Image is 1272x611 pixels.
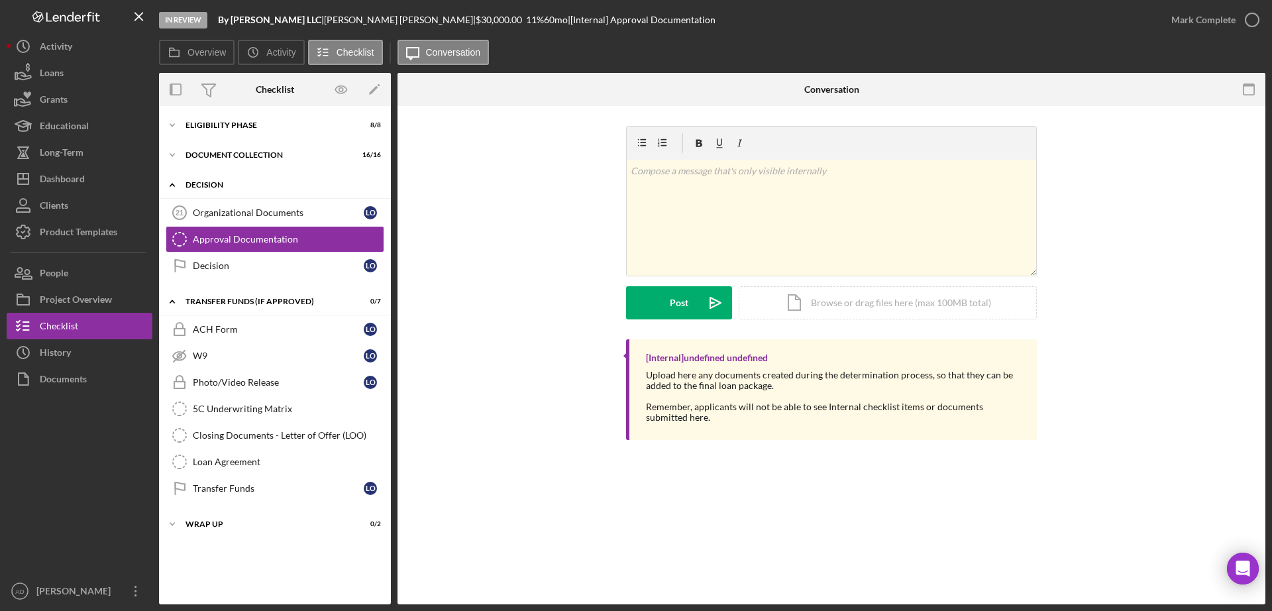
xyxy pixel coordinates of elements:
a: Photo/Video ReleaseLO [166,369,384,396]
button: Mark Complete [1158,7,1265,33]
div: History [40,339,71,369]
div: Transfer Funds [193,483,364,494]
a: W9LO [166,343,384,369]
a: DecisionLO [166,252,384,279]
div: Grants [40,86,68,116]
div: Loans [40,60,64,89]
label: Overview [187,47,226,58]
b: By [PERSON_NAME] LLC [218,14,321,25]
button: Conversation [397,40,490,65]
div: Educational [40,113,89,142]
a: 21Organizational DocumentsLO [166,199,384,226]
div: 8 / 8 [357,121,381,129]
button: Loans [7,60,152,86]
label: Conversation [426,47,481,58]
div: Checklist [40,313,78,343]
div: 11 % [526,15,544,25]
div: Eligibility Phase [185,121,348,129]
div: 0 / 2 [357,520,381,528]
div: W9 [193,351,364,361]
a: Transfer FundsLO [166,475,384,502]
div: Product Templates [40,219,117,249]
button: Checklist [7,313,152,339]
div: L O [364,376,377,389]
div: L O [364,482,377,495]
tspan: 21 [176,209,184,217]
div: L O [364,259,377,272]
div: Approval Documentation [193,234,384,245]
div: Organizational Documents [193,207,364,218]
button: Overview [159,40,235,65]
div: Checklist [256,84,294,95]
div: Closing Documents - Letter of Offer (LOO) [193,430,384,441]
button: Grants [7,86,152,113]
div: Open Intercom Messenger [1227,553,1259,584]
button: People [7,260,152,286]
button: Long-Term [7,139,152,166]
div: Document Collection [185,151,348,159]
div: People [40,260,68,290]
a: Approval Documentation [166,226,384,252]
div: In Review [159,12,207,28]
a: Product Templates [7,219,152,245]
button: Activity [238,40,304,65]
label: Checklist [337,47,374,58]
div: 5C Underwriting Matrix [193,404,384,414]
div: Documents [40,366,87,396]
a: Educational [7,113,152,139]
div: Project Overview [40,286,112,316]
button: Dashboard [7,166,152,192]
div: ACH Form [193,324,364,335]
div: 0 / 7 [357,298,381,305]
div: | [Internal] Approval Documentation [568,15,715,25]
div: Activity [40,33,72,63]
div: Decision [193,260,364,271]
a: 5C Underwriting Matrix [166,396,384,422]
button: Post [626,286,732,319]
div: Conversation [804,84,859,95]
div: Post [670,286,688,319]
button: AD[PERSON_NAME] [7,578,152,604]
button: Checklist [308,40,383,65]
div: Mark Complete [1171,7,1236,33]
div: L O [364,349,377,362]
text: AD [15,588,24,595]
a: Closing Documents - Letter of Offer (LOO) [166,422,384,449]
div: [PERSON_NAME] [PERSON_NAME] | [324,15,476,25]
button: Documents [7,366,152,392]
div: 60 mo [544,15,568,25]
div: L O [364,206,377,219]
div: Wrap Up [185,520,348,528]
div: [PERSON_NAME] [33,578,119,608]
div: Decision [185,181,374,189]
div: Photo/Video Release [193,377,364,388]
div: [Internal] undefined undefined [646,353,768,363]
div: Long-Term [40,139,83,169]
button: Activity [7,33,152,60]
div: Transfer Funds (If Approved) [185,298,348,305]
div: $30,000.00 [476,15,526,25]
div: | [218,15,324,25]
div: L O [364,323,377,336]
div: Clients [40,192,68,222]
div: Dashboard [40,166,85,195]
a: Loan Agreement [166,449,384,475]
a: ACH FormLO [166,316,384,343]
button: Clients [7,192,152,219]
button: History [7,339,152,366]
button: Project Overview [7,286,152,313]
label: Activity [266,47,295,58]
div: 16 / 16 [357,151,381,159]
div: Loan Agreement [193,457,384,467]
